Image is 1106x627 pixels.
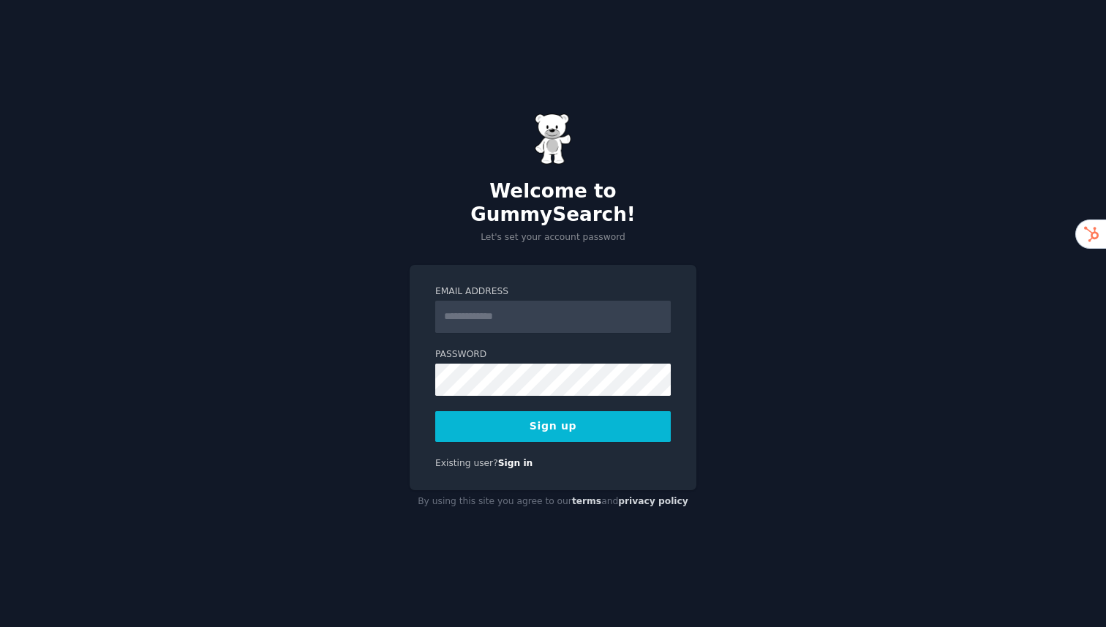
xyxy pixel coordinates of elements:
[435,411,671,442] button: Sign up
[435,285,671,299] label: Email Address
[618,496,688,506] a: privacy policy
[410,180,696,226] h2: Welcome to GummySearch!
[572,496,601,506] a: terms
[535,113,571,165] img: Gummy Bear
[498,458,533,468] a: Sign in
[410,490,696,514] div: By using this site you agree to our and
[435,348,671,361] label: Password
[410,231,696,244] p: Let's set your account password
[435,458,498,468] span: Existing user?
